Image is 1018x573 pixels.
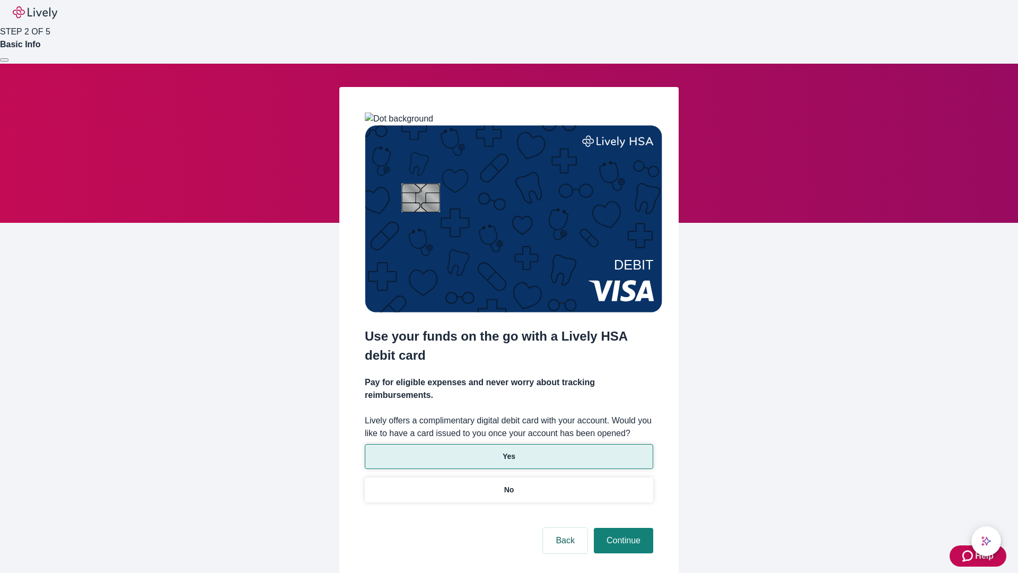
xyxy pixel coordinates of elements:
[971,526,1001,556] button: chat
[365,444,653,469] button: Yes
[543,528,587,553] button: Back
[365,327,653,365] h2: Use your funds on the go with a Lively HSA debit card
[975,550,994,562] span: Help
[594,528,653,553] button: Continue
[13,6,57,19] img: Lively
[365,414,653,440] label: Lively offers a complimentary digital debit card with your account. Would you like to have a card...
[962,550,975,562] svg: Zendesk support icon
[950,545,1006,567] button: Zendesk support iconHelp
[503,451,515,462] p: Yes
[365,477,653,502] button: No
[365,376,653,402] h4: Pay for eligible expenses and never worry about tracking reimbursements.
[981,536,991,546] svg: Lively AI Assistant
[365,112,433,125] img: Dot background
[504,484,514,496] p: No
[365,125,662,312] img: Debit card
